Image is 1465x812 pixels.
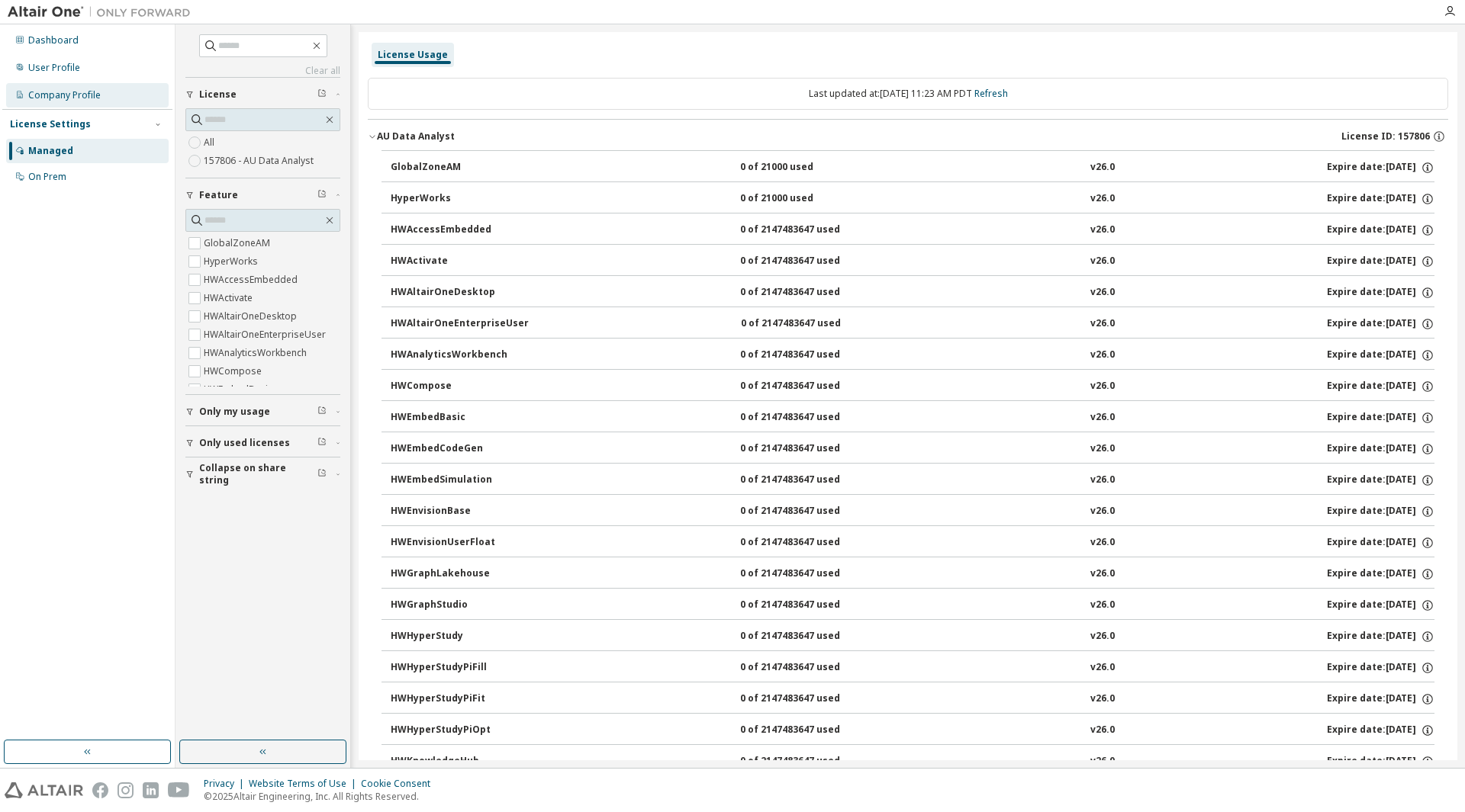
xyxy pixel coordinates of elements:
[741,317,878,331] div: 0 of 2147483647 used
[740,223,877,237] div: 0 of 2147483647 used
[1327,536,1434,550] div: Expire date: [DATE]
[740,348,877,362] div: 0 of 2147483647 used
[391,495,1434,528] button: HWEnvisionBase0 of 2147483647 usedv26.0Expire date:[DATE]
[391,411,528,425] div: HWEmbedBasic
[185,178,340,212] button: Feature
[1327,505,1434,518] div: Expire date: [DATE]
[740,286,877,300] div: 0 of 2147483647 used
[199,88,237,101] span: License
[1090,755,1115,769] div: v26.0
[249,778,361,790] div: Website Terms of Use
[740,755,877,769] div: 0 of 2147483647 used
[391,589,1434,622] button: HWGraphStudio0 of 2147483647 usedv26.0Expire date:[DATE]
[1090,411,1115,425] div: v26.0
[8,5,198,20] img: Altair One
[1327,286,1434,300] div: Expire date: [DATE]
[168,782,190,798] img: youtube.svg
[391,567,528,581] div: HWGraphLakehouse
[391,724,528,737] div: HWHyperStudyPiOpt
[1327,348,1434,362] div: Expire date: [DATE]
[740,473,877,487] div: 0 of 2147483647 used
[199,462,317,486] span: Collapse on share string
[1327,473,1434,487] div: Expire date: [DATE]
[740,536,877,550] div: 0 of 2147483647 used
[391,339,1434,372] button: HWAnalyticsWorkbench0 of 2147483647 usedv26.0Expire date:[DATE]
[391,245,1434,278] button: HWActivate0 of 2147483647 usedv26.0Expire date:[DATE]
[118,782,134,798] img: instagram.svg
[1090,255,1115,268] div: v26.0
[1327,411,1434,425] div: Expire date: [DATE]
[391,620,1434,653] button: HWHyperStudy0 of 2147483647 usedv26.0Expire date:[DATE]
[204,790,439,803] p: © 2025 Altair Engineering, Inc. All Rights Reserved.
[368,78,1448,110] div: Last updated at: [DATE] 11:23 AM PDT
[391,682,1434,716] button: HWHyperStudyPiFit0 of 2147483647 usedv26.0Expire date:[DATE]
[204,362,265,380] label: HWCompose
[5,782,83,798] img: altair_logo.svg
[391,599,528,612] div: HWGraphStudio
[1090,192,1115,206] div: v26.0
[204,252,261,271] label: HyperWorks
[740,692,877,706] div: 0 of 2147483647 used
[1090,380,1115,393] div: v26.0
[185,395,340,428] button: Only my usage
[1090,661,1115,675] div: v26.0
[740,411,877,425] div: 0 of 2147483647 used
[391,473,528,487] div: HWEmbedSimulation
[199,406,270,418] span: Only my usage
[28,171,66,183] div: On Prem
[391,380,528,393] div: HWCompose
[1090,536,1115,550] div: v26.0
[1327,442,1434,456] div: Expire date: [DATE]
[204,778,249,790] div: Privacy
[391,526,1434,560] button: HWEnvisionUserFloat0 of 2147483647 usedv26.0Expire date:[DATE]
[28,34,79,47] div: Dashboard
[317,406,327,418] span: Clear filter
[199,189,238,201] span: Feature
[1090,724,1115,737] div: v26.0
[1327,724,1434,737] div: Expire date: [DATE]
[391,317,529,331] div: HWAltairOneEnterpriseUser
[1090,223,1115,237] div: v26.0
[204,152,317,170] label: 157806 - AU Data Analyst
[391,286,528,300] div: HWAltairOneDesktop
[204,380,275,399] label: HWEmbedBasic
[740,255,877,268] div: 0 of 2147483647 used
[1090,161,1115,175] div: v26.0
[391,213,1434,247] button: HWAccessEmbedded0 of 2147483647 usedv26.0Expire date:[DATE]
[740,599,877,612] div: 0 of 2147483647 used
[317,437,327,449] span: Clear filter
[391,692,528,706] div: HWHyperStudyPiFit
[1090,348,1115,362] div: v26.0
[740,505,877,518] div: 0 of 2147483647 used
[143,782,159,798] img: linkedin.svg
[391,505,528,518] div: HWEnvisionBase
[1327,630,1434,644] div: Expire date: [DATE]
[28,89,101,101] div: Company Profile
[1327,317,1434,331] div: Expire date: [DATE]
[1090,630,1115,644] div: v26.0
[391,755,528,769] div: HWKnowledgeHub
[391,276,1434,310] button: HWAltairOneDesktop0 of 2147483647 usedv26.0Expire date:[DATE]
[391,714,1434,747] button: HWHyperStudyPiOpt0 of 2147483647 usedv26.0Expire date:[DATE]
[204,234,273,252] label: GlobalZoneAM
[1327,380,1434,393] div: Expire date: [DATE]
[1327,223,1434,237] div: Expire date: [DATE]
[391,651,1434,685] button: HWHyperStudyPiFill0 of 2147483647 usedv26.0Expire date:[DATE]
[391,151,1434,185] button: GlobalZoneAM0 of 21000 usedv26.0Expire date:[DATE]
[1327,567,1434,581] div: Expire date: [DATE]
[1090,442,1115,456] div: v26.0
[391,192,528,206] div: HyperWorks
[185,78,340,111] button: License
[92,782,108,798] img: facebook.svg
[1090,286,1115,300] div: v26.0
[185,426,340,460] button: Only used licenses
[10,118,91,130] div: License Settings
[317,88,327,101] span: Clear filter
[378,49,448,61] div: License Usage
[391,307,1434,341] button: HWAltairOneEnterpriseUser0 of 2147483647 usedv26.0Expire date:[DATE]
[391,223,528,237] div: HWAccessEmbedded
[740,724,877,737] div: 0 of 2147483647 used
[974,87,1008,100] a: Refresh
[204,289,256,307] label: HWActivate
[204,133,217,152] label: All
